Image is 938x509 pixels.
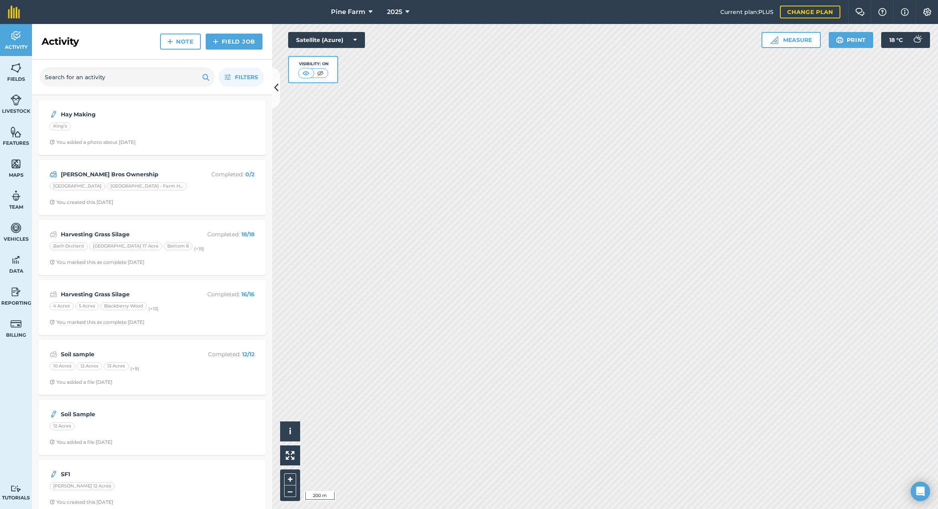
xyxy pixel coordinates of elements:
[191,170,255,179] p: Completed :
[50,439,112,445] div: You added a file [DATE]
[50,499,113,505] div: You created this [DATE]
[315,69,325,77] img: svg+xml;base64,PHN2ZyB4bWxucz0iaHR0cDovL3d3dy53My5vcmcvMjAwMC9zdmciIHdpZHRoPSI1MCIgaGVpZ2h0PSI0MC...
[61,410,188,419] strong: Soil Sample
[61,290,188,299] strong: Harvesting Grass Silage
[10,94,22,106] img: svg+xml;base64,PD94bWwgdmVyc2lvbj0iMS4wIiBlbmNvZGluZz0idXRmLTgiPz4KPCEtLSBHZW5lcmF0b3I6IEFkb2JlIE...
[50,379,55,385] img: Clock with arrow pointing clockwise
[43,405,261,450] a: Soil Sample12 AcresClock with arrow pointing clockwiseYou added a file [DATE]
[202,72,210,82] img: svg+xml;base64,PHN2ZyB4bWxucz0iaHR0cDovL3d3dy53My5vcmcvMjAwMC9zdmciIHdpZHRoPSIxOSIgaGVpZ2h0PSIyNC...
[50,499,55,505] img: Clock with arrow pointing clockwise
[50,482,115,490] div: [PERSON_NAME] 12 Acres
[61,470,188,479] strong: SF1
[242,351,255,358] strong: 12 / 12
[77,362,102,370] div: 12 Acres
[107,182,187,190] div: [GEOGRAPHIC_DATA] - Farm Houses
[194,246,204,252] small: (+ 15 )
[881,32,930,48] button: 18 °C
[241,291,255,298] strong: 16 / 16
[191,230,255,239] p: Completed :
[235,73,258,82] span: Filters
[8,6,20,18] img: fieldmargin Logo
[889,32,903,48] span: 18 ° C
[284,473,296,485] button: +
[50,242,88,250] div: Bath Orchard
[289,426,291,436] span: i
[61,350,188,359] strong: Soil sample
[43,285,261,330] a: Harvesting Grass SilageCompleted: 16/164 Acres5 AcresBlackberry Wood(+13)Clock with arrow pointin...
[61,110,188,119] strong: Hay Making
[61,170,188,179] strong: [PERSON_NAME] Bros Ownership
[40,68,214,87] input: Search for an activity
[50,349,57,359] img: svg+xml;base64,PD94bWwgdmVyc2lvbj0iMS4wIiBlbmNvZGluZz0idXRmLTgiPz4KPCEtLSBHZW5lcmF0b3I6IEFkb2JlIE...
[50,170,57,179] img: svg+xml;base64,PD94bWwgdmVyc2lvbj0iMS4wIiBlbmNvZGluZz0idXRmLTgiPz4KPCEtLSBHZW5lcmF0b3I6IEFkb2JlIE...
[50,302,74,310] div: 4 Acres
[61,230,188,239] strong: Harvesting Grass Silage
[10,126,22,138] img: svg+xml;base64,PHN2ZyB4bWxucz0iaHR0cDovL3d3dy53My5vcmcvMjAwMC9zdmciIHdpZHRoPSI1NiIgaGVpZ2h0PSI2MC...
[10,158,22,170] img: svg+xml;base64,PHN2ZyB4bWxucz0iaHR0cDovL3d3dy53My5vcmcvMjAwMC9zdmciIHdpZHRoPSI1NiIgaGVpZ2h0PSI2MC...
[50,259,144,265] div: You marked this as complete [DATE]
[50,122,71,130] div: King’s
[213,37,218,46] img: svg+xml;base64,PHN2ZyB4bWxucz0iaHR0cDovL3d3dy53My5vcmcvMjAwMC9zdmciIHdpZHRoPSIxNCIgaGVpZ2h0PSIyNC...
[167,37,173,46] img: svg+xml;base64,PHN2ZyB4bWxucz0iaHR0cDovL3d3dy53My5vcmcvMjAwMC9zdmciIHdpZHRoPSIxNCIgaGVpZ2h0PSIyNC...
[10,222,22,234] img: svg+xml;base64,PD94bWwgdmVyc2lvbj0iMS4wIiBlbmNvZGluZz0idXRmLTgiPz4KPCEtLSBHZW5lcmF0b3I6IEFkb2JlIE...
[89,242,162,250] div: [GEOGRAPHIC_DATA] 17 Acre
[130,366,139,371] small: (+ 9 )
[720,8,774,16] span: Current plan : PLUS
[298,61,329,67] div: Visibility: On
[50,200,55,205] img: Clock with arrow pointing clockwise
[50,469,58,479] img: svg+xml;base64,PD94bWwgdmVyc2lvbj0iMS4wIiBlbmNvZGluZz0idXRmLTgiPz4KPCEtLSBHZW5lcmF0b3I6IEFkb2JlIE...
[770,36,778,44] img: Ruler icon
[50,379,112,385] div: You added a file [DATE]
[43,105,261,150] a: Hay MakingKing’sClock with arrow pointing clockwiseYou added a photo about [DATE]
[43,345,261,390] a: Soil sampleCompleted: 12/1210 Acres12 Acres13 Acres(+9)Clock with arrow pointing clockwiseYou add...
[148,306,158,311] small: (+ 13 )
[286,451,295,460] img: Four arrows, one pointing top left, one top right, one bottom right and the last bottom left
[284,485,296,497] button: –
[50,439,55,445] img: Clock with arrow pointing clockwise
[50,422,75,430] div: 12 Acres
[10,286,22,298] img: svg+xml;base64,PD94bWwgdmVyc2lvbj0iMS4wIiBlbmNvZGluZz0idXRmLTgiPz4KPCEtLSBHZW5lcmF0b3I6IEFkb2JlIE...
[911,482,930,501] div: Open Intercom Messenger
[241,231,255,238] strong: 18 / 18
[164,242,192,250] div: Bottom 6
[191,350,255,359] p: Completed :
[50,139,136,146] div: You added a photo about [DATE]
[50,259,55,265] img: Clock with arrow pointing clockwise
[50,409,58,419] img: svg+xml;base64,PD94bWwgdmVyc2lvbj0iMS4wIiBlbmNvZGluZz0idXRmLTgiPz4KPCEtLSBHZW5lcmF0b3I6IEFkb2JlIE...
[191,290,255,299] p: Completed :
[50,110,58,119] img: svg+xml;base64,PD94bWwgdmVyc2lvbj0iMS4wIiBlbmNvZGluZz0idXRmLTgiPz4KPCEtLSBHZW5lcmF0b3I6IEFkb2JlIE...
[218,68,264,87] button: Filters
[922,8,932,16] img: A cog icon
[43,225,261,270] a: Harvesting Grass SilageCompleted: 18/18Bath Orchard[GEOGRAPHIC_DATA] 17 AcreBottom 6(+15)Clock wi...
[50,362,75,370] div: 10 Acres
[901,7,909,17] img: svg+xml;base64,PHN2ZyB4bWxucz0iaHR0cDovL3d3dy53My5vcmcvMjAwMC9zdmciIHdpZHRoPSIxNyIgaGVpZ2h0PSIxNy...
[780,6,840,18] a: Change plan
[50,140,55,145] img: Clock with arrow pointing clockwise
[50,319,144,325] div: You marked this as complete [DATE]
[301,69,311,77] img: svg+xml;base64,PHN2ZyB4bWxucz0iaHR0cDovL3d3dy53My5vcmcvMjAwMC9zdmciIHdpZHRoPSI1MCIgaGVpZ2h0PSI0MC...
[245,171,255,178] strong: 0 / 2
[206,34,263,50] a: Field Job
[50,182,105,190] div: [GEOGRAPHIC_DATA]
[288,32,365,48] button: Satellite (Azure)
[160,34,201,50] a: Note
[331,7,365,17] span: Pine Farm
[100,302,147,310] div: Blackberry Wood
[280,421,300,441] button: i
[387,7,402,17] span: 2025
[42,35,79,48] h2: Activity
[836,35,844,45] img: svg+xml;base64,PHN2ZyB4bWxucz0iaHR0cDovL3d3dy53My5vcmcvMjAwMC9zdmciIHdpZHRoPSIxOSIgaGVpZ2h0PSIyNC...
[909,32,925,48] img: svg+xml;base64,PD94bWwgdmVyc2lvbj0iMS4wIiBlbmNvZGluZz0idXRmLTgiPz4KPCEtLSBHZW5lcmF0b3I6IEFkb2JlIE...
[104,362,129,370] div: 13 Acres
[10,30,22,42] img: svg+xml;base64,PD94bWwgdmVyc2lvbj0iMS4wIiBlbmNvZGluZz0idXRmLTgiPz4KPCEtLSBHZW5lcmF0b3I6IEFkb2JlIE...
[10,62,22,74] img: svg+xml;base64,PHN2ZyB4bWxucz0iaHR0cDovL3d3dy53My5vcmcvMjAwMC9zdmciIHdpZHRoPSI1NiIgaGVpZ2h0PSI2MC...
[50,199,113,206] div: You created this [DATE]
[10,485,22,493] img: svg+xml;base64,PD94bWwgdmVyc2lvbj0iMS4wIiBlbmNvZGluZz0idXRmLTgiPz4KPCEtLSBHZW5lcmF0b3I6IEFkb2JlIE...
[50,230,57,239] img: svg+xml;base64,PD94bWwgdmVyc2lvbj0iMS4wIiBlbmNvZGluZz0idXRmLTgiPz4KPCEtLSBHZW5lcmF0b3I6IEFkb2JlIE...
[829,32,874,48] button: Print
[10,190,22,202] img: svg+xml;base64,PD94bWwgdmVyc2lvbj0iMS4wIiBlbmNvZGluZz0idXRmLTgiPz4KPCEtLSBHZW5lcmF0b3I6IEFkb2JlIE...
[762,32,821,48] button: Measure
[75,302,99,310] div: 5 Acres
[878,8,887,16] img: A question mark icon
[43,165,261,210] a: [PERSON_NAME] Bros OwnershipCompleted: 0/2[GEOGRAPHIC_DATA][GEOGRAPHIC_DATA] - Farm HousesClock w...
